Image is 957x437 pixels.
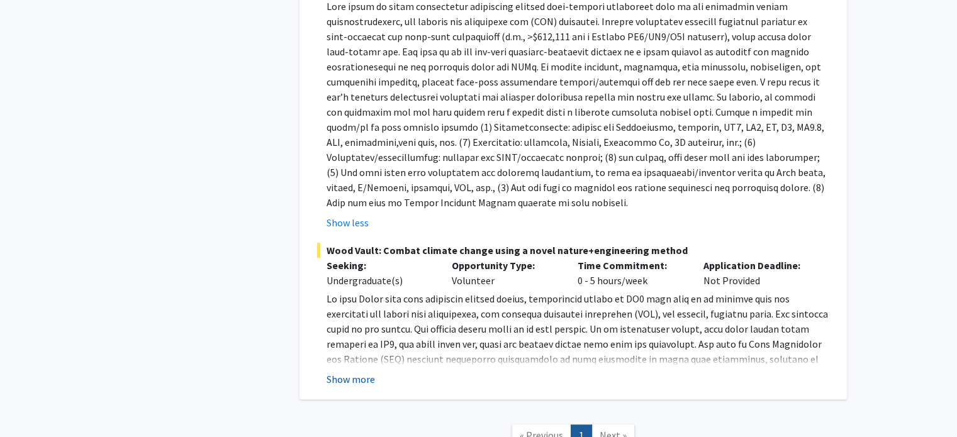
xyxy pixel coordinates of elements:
[703,258,810,273] p: Application Deadline:
[904,380,948,428] iframe: Chat
[327,215,369,230] button: Show less
[452,258,559,273] p: Opportunity Type:
[327,258,434,273] p: Seeking:
[327,372,375,387] button: Show more
[578,258,685,273] p: Time Commitment:
[442,258,568,288] div: Volunteer
[694,258,820,288] div: Not Provided
[327,273,434,288] div: Undergraduate(s)
[568,258,694,288] div: 0 - 5 hours/week
[317,243,829,258] span: Wood Vault: Combat climate change using a novel nature+engineering method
